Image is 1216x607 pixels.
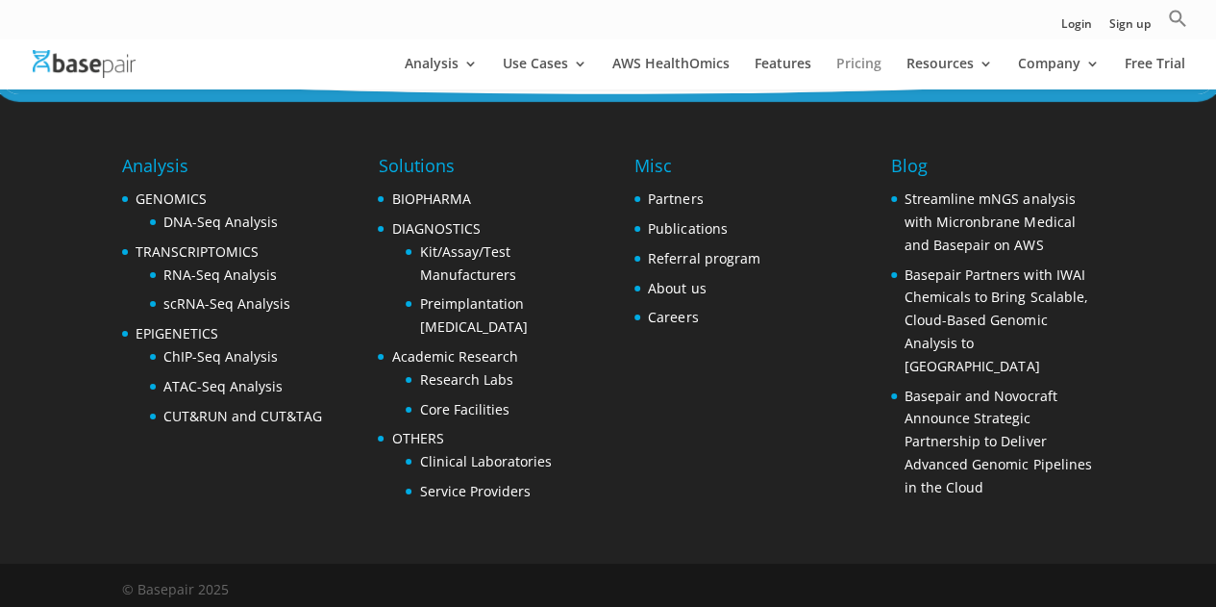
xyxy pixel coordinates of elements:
a: Use Cases [503,57,587,89]
a: RNA-Seq Analysis [163,266,277,284]
a: Search Icon Link [1168,9,1187,38]
a: Sign up [1109,18,1151,38]
a: Streamline mNGS analysis with Micronbrane Medical and Basepair on AWS [905,190,1075,254]
a: scRNA-Seq Analysis [163,294,290,313]
a: Careers [648,308,698,326]
a: About us [648,279,706,297]
h4: Misc [634,153,759,188]
h4: Solutions [378,153,581,188]
a: ATAC-Seq Analysis [163,377,283,395]
a: Analysis [405,57,478,89]
h4: Blog [891,153,1094,188]
a: OTHERS [391,429,443,447]
a: Basepair and Novocraft Announce Strategic Partnership to Deliver Advanced Genomic Pipelines in th... [905,387,1091,496]
img: Basepair [33,50,136,78]
a: Kit/Assay/Test Manufacturers [419,242,515,284]
a: Academic Research [391,347,517,366]
iframe: Drift Widget Chat Controller [847,468,1193,584]
a: GENOMICS [136,190,207,208]
a: Company [1018,57,1100,89]
a: Service Providers [419,482,530,500]
a: Pricing [836,57,881,89]
a: Publications [648,219,727,238]
a: DIAGNOSTICS [391,219,480,238]
a: Free Trial [1125,57,1185,89]
a: ChIP-Seq Analysis [163,347,278,366]
a: Referral program [648,249,759,267]
a: Preimplantation [MEDICAL_DATA] [419,294,527,336]
a: Core Facilities [419,400,509,418]
h4: Analysis [122,153,322,188]
a: BIOPHARMA [391,190,470,208]
a: Partners [648,190,703,208]
a: Clinical Laboratories [419,452,551,470]
a: Resources [906,57,993,89]
a: EPIGENETICS [136,324,218,342]
svg: Search [1168,9,1187,28]
a: CUT&RUN and CUT&TAG [163,407,322,425]
a: Login [1061,18,1092,38]
a: Features [755,57,811,89]
a: Basepair Partners with IWAI Chemicals to Bring Scalable, Cloud-Based Genomic Analysis to [GEOGRAP... [905,266,1087,375]
a: Research Labs [419,370,512,389]
a: TRANSCRIPTOMICS [136,242,259,261]
a: AWS HealthOmics [612,57,730,89]
a: DNA-Seq Analysis [163,213,278,231]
